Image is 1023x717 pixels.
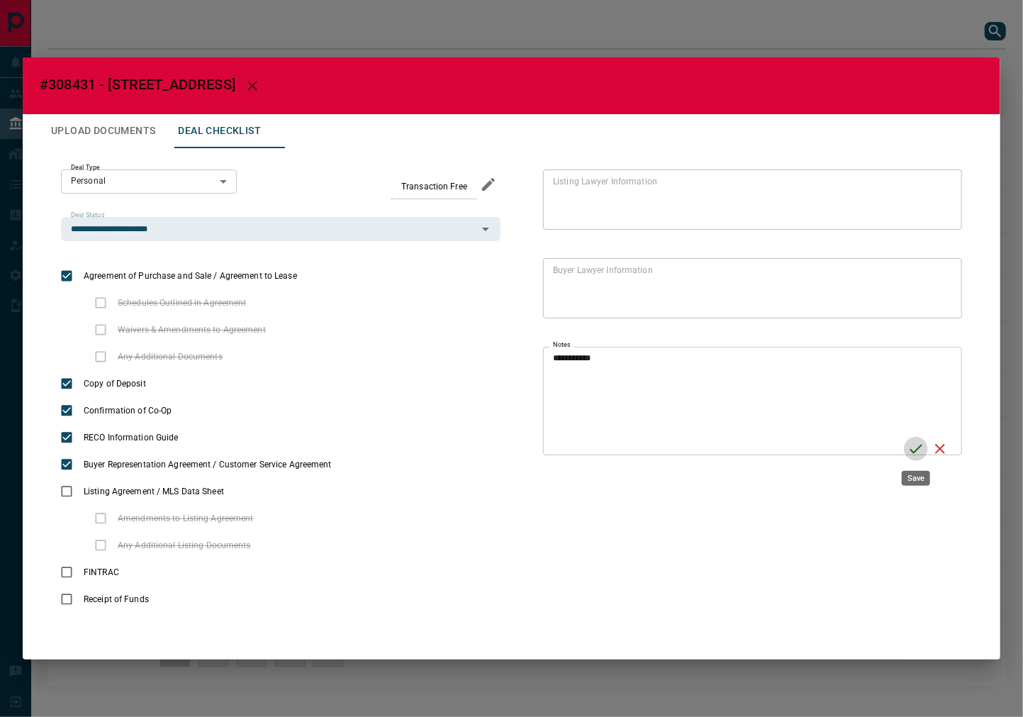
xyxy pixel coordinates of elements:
button: Deal Checklist [167,114,272,148]
div: Save [902,471,930,486]
button: edit [476,172,501,196]
textarea: text field [553,352,898,449]
span: Waivers & Amendments to Agreement [114,323,269,336]
span: RECO Information Guide [80,431,181,444]
button: Open [476,219,496,239]
span: Any Additional Listing Documents [114,539,255,552]
span: Copy of Deposit [80,377,150,390]
span: FINTRAC [80,566,123,579]
span: Buyer Representation Agreement / Customer Service Agreement [80,458,335,471]
textarea: text field [553,264,946,312]
label: Deal Status [71,211,104,220]
button: Cancel [928,437,952,461]
button: Save [904,437,928,461]
div: Personal [61,169,237,194]
span: Receipt of Funds [80,593,152,606]
span: Any Additional Documents [114,350,226,363]
span: #308431 - [STREET_ADDRESS] [40,76,235,93]
span: Agreement of Purchase and Sale / Agreement to Lease [80,269,301,282]
label: Deal Type [71,163,100,172]
span: Listing Agreement / MLS Data Sheet [80,485,228,498]
span: Amendments to Listing Agreement [114,512,257,525]
label: Notes [553,340,570,350]
button: Upload Documents [40,114,167,148]
textarea: text field [553,175,946,223]
span: Schedules Outlined in Agreement [114,296,250,309]
span: Confirmation of Co-Op [80,404,175,417]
